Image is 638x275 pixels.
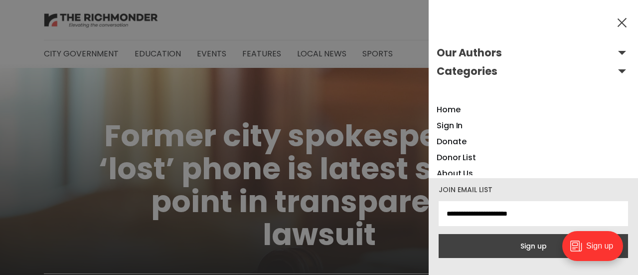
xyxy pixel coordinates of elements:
button: Open submenu Our Authors [437,45,630,61]
iframe: portal-trigger [554,226,638,275]
a: Sign In [437,120,463,131]
button: Open submenu Categories [437,63,630,79]
button: Sign up [439,234,628,258]
a: Home [437,104,461,115]
a: About Us [437,168,473,179]
div: Join email list [439,186,628,193]
a: Donate [437,136,467,147]
a: Donor List [437,152,476,163]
